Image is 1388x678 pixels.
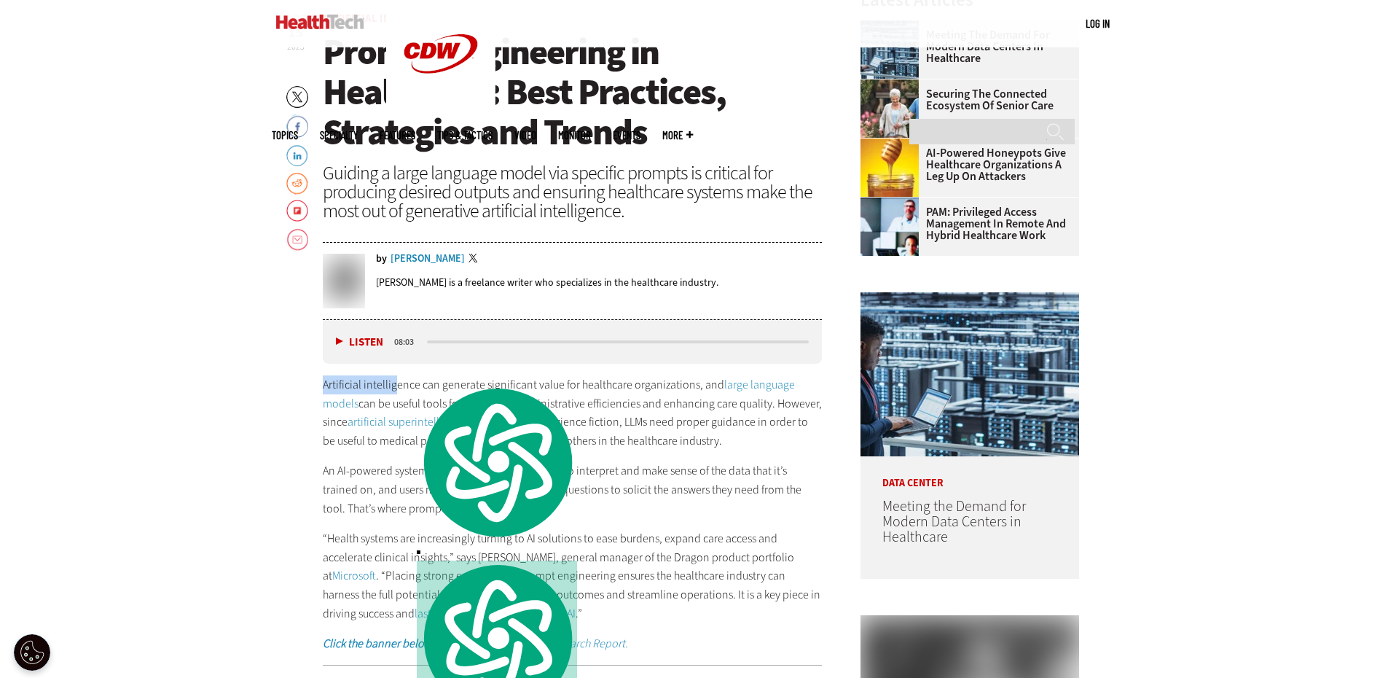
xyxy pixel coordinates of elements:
[14,634,50,671] button: Open Preferences
[860,139,919,197] img: jar of honey with a honey dipper
[348,414,471,429] a: artificial superintelligence
[860,198,919,256] img: remote call with care team
[380,130,415,141] a: Features
[860,147,1070,182] a: AI-Powered Honeypots Give Healthcare Organizations a Leg Up on Attackers
[882,496,1026,547] a: Meeting the Demand for Modern Data Centers in Healthcare
[662,130,693,141] span: More
[514,130,536,141] a: Video
[558,130,591,141] a: MonITor
[1086,17,1110,30] a: Log in
[323,375,823,450] p: Artificial intelligence can generate significant value for healthcare organizations, and can be u...
[860,198,926,209] a: remote call with care team
[860,292,1079,456] img: engineer with laptop overlooking data center
[323,163,823,220] div: Guiding a large language model via specific prompts is critical for producing desired outputs and...
[336,337,383,348] button: Listen
[323,636,432,651] strong: Click the banner below
[323,254,365,296] img: Erin Laviola
[415,606,576,621] a: lasting, positive impact through AI
[613,130,640,141] a: Events
[323,529,823,623] p: “Health systems are increasingly turning to AI solutions to ease burdens, expand care access and ...
[376,254,387,264] span: by
[272,130,298,141] span: Topics
[323,461,823,518] p: An AI-powered system requires training about how to interpret and make sense of the data that it’...
[323,636,628,651] em: to read the 2025 CDW AI Research Report.
[320,130,358,141] span: Specialty
[468,254,482,265] a: Twitter
[391,254,465,264] a: [PERSON_NAME]
[323,320,823,364] div: media player
[376,276,718,289] p: [PERSON_NAME] is a freelance writer who specializes in the healthcare industry.
[1086,16,1110,31] div: User menu
[332,568,376,583] a: Microsoft
[860,139,926,150] a: jar of honey with a honey dipper
[437,130,493,141] a: Tips & Tactics
[417,384,577,540] img: logo.svg
[276,15,364,29] img: Home
[323,636,628,651] a: Click the banner belowto read the 2025 CDW AI Research Report.
[14,634,50,671] div: Cookie Settings
[386,96,495,112] a: CDW
[392,335,425,348] div: duration
[323,377,795,411] a: large language models
[860,456,1079,488] p: Data Center
[860,206,1070,241] a: PAM: Privileged Access Management in Remote and Hybrid Healthcare Work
